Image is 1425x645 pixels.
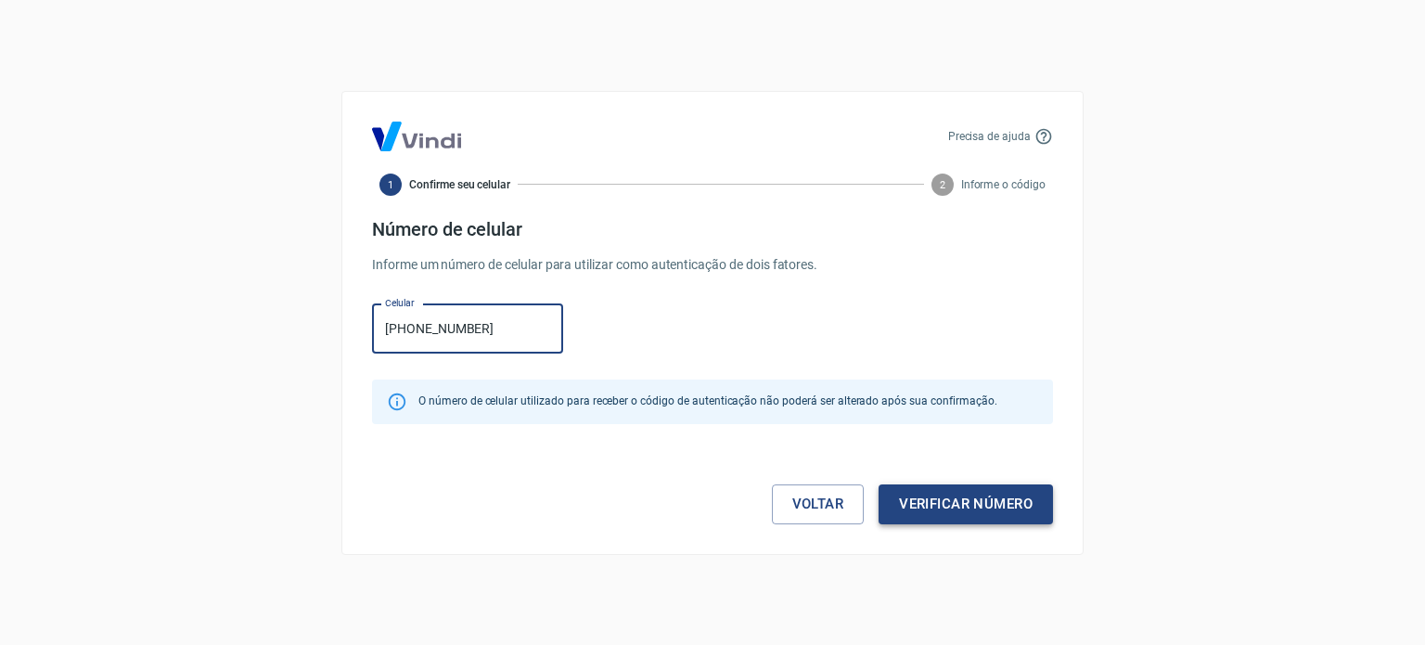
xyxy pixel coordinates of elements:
button: Verificar número [879,484,1053,523]
span: Informe o código [961,176,1046,193]
img: Logo Vind [372,122,461,151]
div: O número de celular utilizado para receber o código de autenticação não poderá ser alterado após ... [418,385,996,419]
h4: Número de celular [372,218,1053,240]
a: Voltar [772,484,865,523]
p: Precisa de ajuda [948,128,1031,145]
span: Confirme seu celular [409,176,510,193]
label: Celular [385,296,415,310]
text: 2 [940,178,945,190]
p: Informe um número de celular para utilizar como autenticação de dois fatores. [372,255,1053,275]
text: 1 [388,178,393,190]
